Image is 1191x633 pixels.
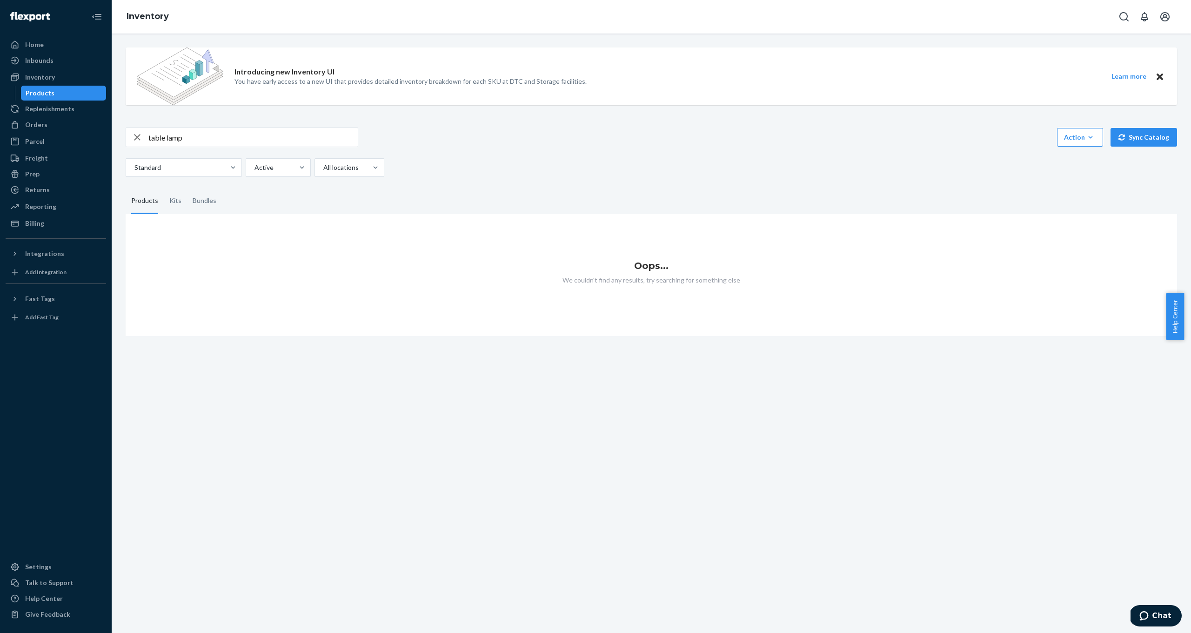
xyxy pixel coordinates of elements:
[6,310,106,325] a: Add Fast Tag
[6,151,106,166] a: Freight
[25,185,50,195] div: Returns
[1105,71,1152,82] button: Learn more
[126,261,1177,271] h1: Oops...
[6,134,106,149] a: Parcel
[254,163,254,172] input: Active
[25,137,45,146] div: Parcel
[1154,71,1166,82] button: Close
[6,246,106,261] button: Integrations
[25,578,74,587] div: Talk to Support
[26,88,54,98] div: Products
[234,77,587,86] p: You have early access to a new UI that provides detailed inventory breakdown for each SKU at DTC ...
[25,169,40,179] div: Prep
[25,56,54,65] div: Inbounds
[6,53,106,68] a: Inbounds
[25,294,55,303] div: Fast Tags
[6,265,106,280] a: Add Integration
[25,73,55,82] div: Inventory
[21,86,107,101] a: Products
[6,216,106,231] a: Billing
[25,40,44,49] div: Home
[25,313,59,321] div: Add Fast Tag
[1131,605,1182,628] iframe: Opens a widget where you can chat to one of our agents
[25,268,67,276] div: Add Integration
[148,128,358,147] input: Search inventory by name or sku
[137,47,223,105] img: new-reports-banner-icon.82668bd98b6a51aee86340f2a7b77ae3.png
[6,101,106,116] a: Replenishments
[6,70,106,85] a: Inventory
[1135,7,1154,26] button: Open notifications
[25,610,70,619] div: Give Feedback
[25,154,48,163] div: Freight
[6,607,106,622] button: Give Feedback
[126,276,1177,285] p: We couldn't find any results, try searching for something else
[1166,293,1184,340] button: Help Center
[87,7,106,26] button: Close Navigation
[6,575,106,590] button: Talk to Support
[1115,7,1133,26] button: Open Search Box
[1156,7,1174,26] button: Open account menu
[25,120,47,129] div: Orders
[193,188,216,214] div: Bundles
[1064,133,1096,142] div: Action
[25,594,63,603] div: Help Center
[1057,128,1103,147] button: Action
[6,117,106,132] a: Orders
[25,562,52,572] div: Settings
[6,182,106,197] a: Returns
[131,188,158,214] div: Products
[25,219,44,228] div: Billing
[134,163,134,172] input: Standard
[6,199,106,214] a: Reporting
[322,163,323,172] input: All locations
[234,67,335,77] p: Introducing new Inventory UI
[119,3,176,30] ol: breadcrumbs
[6,291,106,306] button: Fast Tags
[10,12,50,21] img: Flexport logo
[6,591,106,606] a: Help Center
[6,559,106,574] a: Settings
[1111,128,1177,147] button: Sync Catalog
[127,11,169,21] a: Inventory
[6,167,106,182] a: Prep
[25,202,56,211] div: Reporting
[25,104,74,114] div: Replenishments
[169,188,181,214] div: Kits
[25,249,64,258] div: Integrations
[6,37,106,52] a: Home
